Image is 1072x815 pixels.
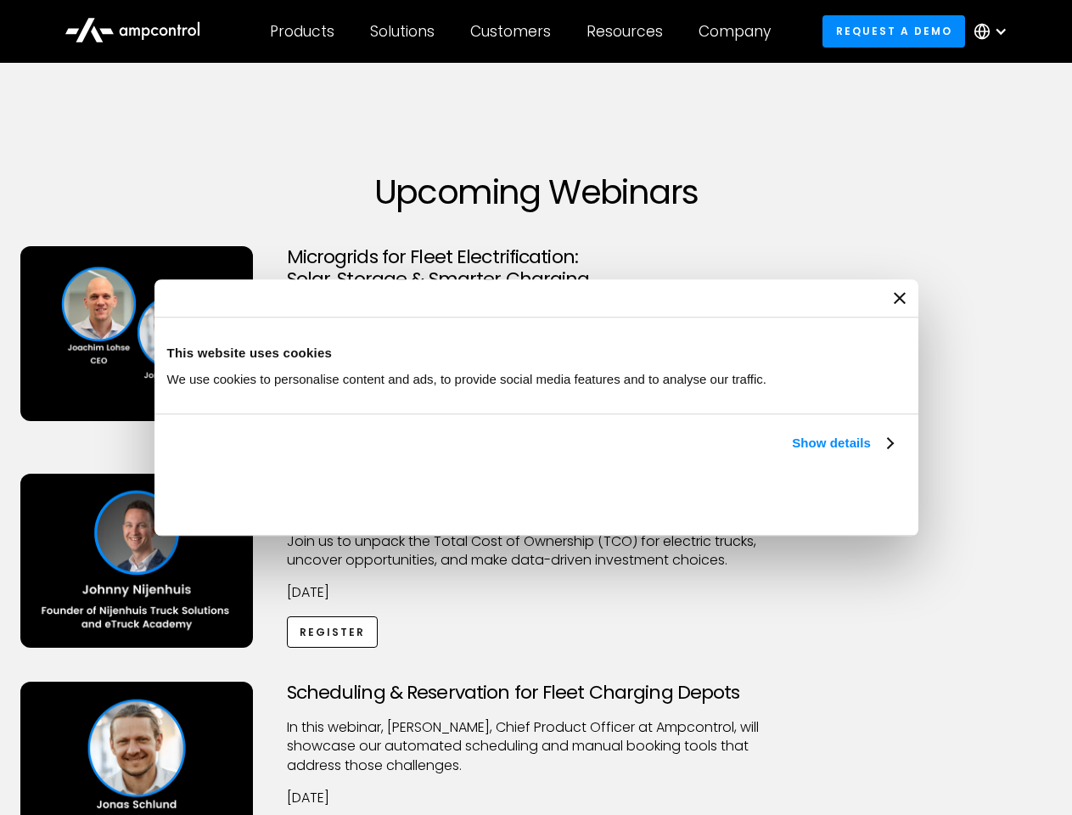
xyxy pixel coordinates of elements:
[287,718,786,775] p: ​In this webinar, [PERSON_NAME], Chief Product Officer at Ampcontrol, will showcase our automated...
[587,22,663,41] div: Resources
[470,22,551,41] div: Customers
[655,473,899,522] button: Okay
[270,22,334,41] div: Products
[167,372,767,386] span: We use cookies to personalise content and ads, to provide social media features and to analyse ou...
[167,343,906,363] div: This website uses cookies
[287,682,786,704] h3: Scheduling & Reservation for Fleet Charging Depots
[287,532,786,570] p: Join us to unpack the Total Cost of Ownership (TCO) for electric trucks, uncover opportunities, a...
[822,15,965,47] a: Request a demo
[287,789,786,807] p: [DATE]
[287,616,379,648] a: Register
[20,171,1052,212] h1: Upcoming Webinars
[370,22,435,41] div: Solutions
[699,22,771,41] div: Company
[894,292,906,304] button: Close banner
[792,433,892,453] a: Show details
[287,246,786,291] h3: Microgrids for Fleet Electrification: Solar, Storage & Smarter Charging
[287,583,786,602] p: [DATE]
